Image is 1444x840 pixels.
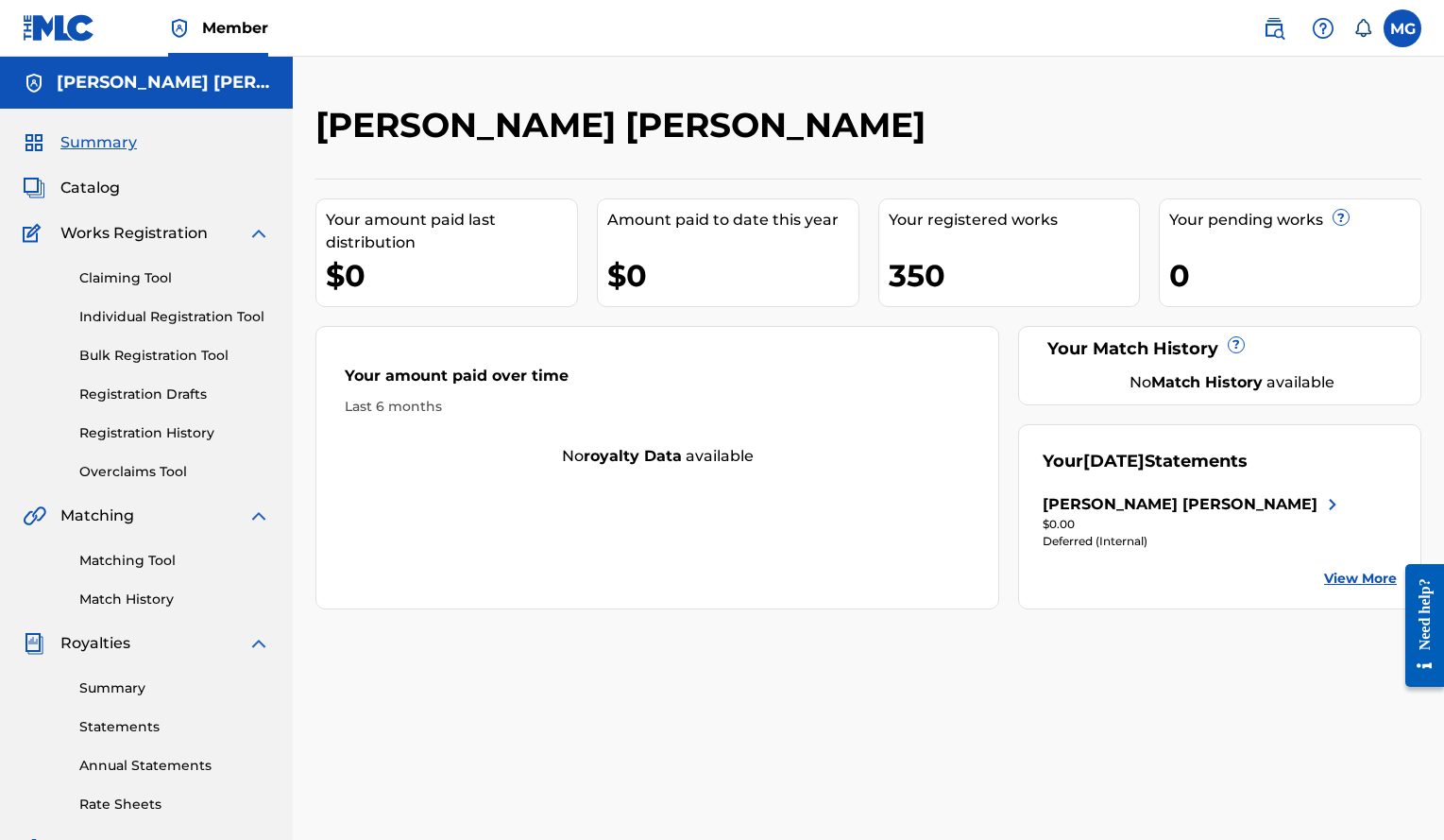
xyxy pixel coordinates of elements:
[23,632,45,655] img: Royalties
[316,445,998,468] div: No available
[60,177,120,199] span: Catalog
[60,632,130,655] span: Royalties
[1043,516,1343,533] div: $0.00
[202,17,268,39] span: Member
[23,14,95,42] img: MLC Logo
[1043,336,1397,362] div: Your Match History
[326,254,577,297] div: $0
[23,131,45,154] img: Summary
[1321,493,1344,516] img: right chevron icon
[584,447,682,465] strong: royalty data
[23,177,120,199] a: CatalogCatalog
[23,505,46,527] img: Matching
[79,590,270,609] a: Match History
[79,462,270,482] a: Overclaims Tool
[79,268,270,288] a: Claiming Tool
[315,104,935,146] h2: [PERSON_NAME] [PERSON_NAME]
[1043,449,1248,474] div: Your Statements
[1255,9,1293,47] a: Public Search
[1229,337,1244,352] span: ?
[60,131,137,154] span: Summary
[79,756,270,776] a: Annual Statements
[1391,550,1444,702] iframe: Resource Center
[60,505,134,527] span: Matching
[23,177,45,199] img: Catalog
[345,365,970,397] div: Your amount paid over time
[168,17,191,40] img: Top Rightsholder
[1043,493,1343,550] a: [PERSON_NAME] [PERSON_NAME]right chevron icon$0.00Deferred (Internal)
[1263,17,1285,40] img: search
[79,423,270,443] a: Registration History
[889,254,1140,297] div: 350
[607,209,858,231] div: Amount paid to date this year
[1043,493,1317,516] div: [PERSON_NAME] [PERSON_NAME]
[1066,371,1397,394] div: No available
[1324,569,1397,589] a: View More
[79,678,270,698] a: Summary
[1353,19,1372,38] div: Notifications
[57,72,270,94] h5: Manuel Antonio Gonzales Terrero
[79,795,270,814] a: Rate Sheets
[607,254,858,297] div: $0
[1334,210,1349,225] span: ?
[1043,533,1343,550] div: Deferred (Internal)
[23,72,45,94] img: Accounts
[23,131,137,154] a: SummarySummary
[79,717,270,737] a: Statements
[60,222,208,245] span: Works Registration
[1384,9,1421,47] div: User Menu
[1169,254,1420,297] div: 0
[79,551,270,571] a: Matching Tool
[1304,9,1342,47] div: Help
[79,385,270,404] a: Registration Drafts
[247,632,270,655] img: expand
[889,209,1140,231] div: Your registered works
[79,307,270,327] a: Individual Registration Tool
[1169,209,1420,231] div: Your pending works
[1312,17,1334,40] img: help
[23,222,47,245] img: Works Registration
[247,505,270,527] img: expand
[1151,373,1263,391] strong: Match History
[1083,451,1145,471] span: [DATE]
[79,346,270,366] a: Bulk Registration Tool
[345,397,970,417] div: Last 6 months
[247,222,270,245] img: expand
[326,209,577,254] div: Your amount paid last distribution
